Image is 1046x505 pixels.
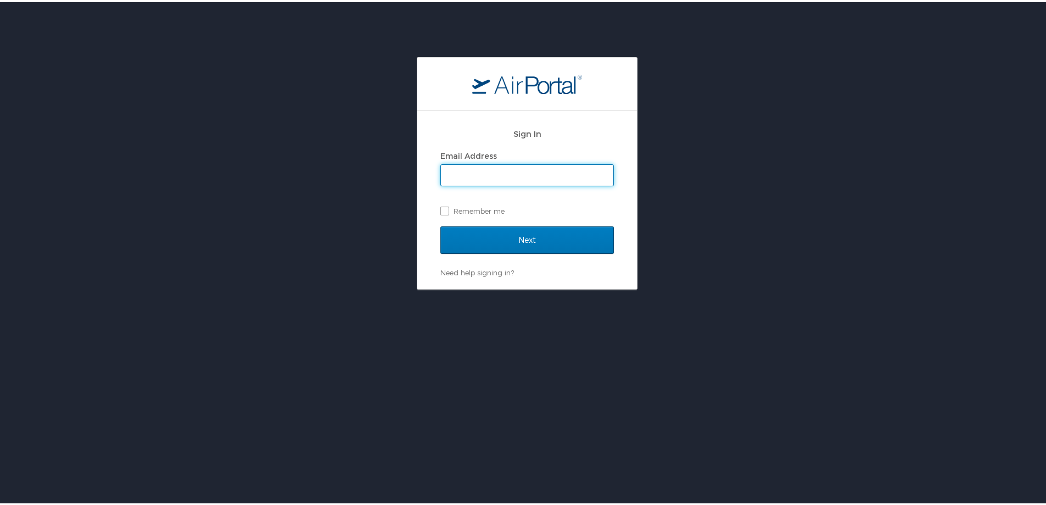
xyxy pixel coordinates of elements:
input: Next [440,224,614,252]
h2: Sign In [440,125,614,138]
label: Remember me [440,201,614,217]
a: Need help signing in? [440,266,514,275]
img: logo [472,72,582,92]
label: Email Address [440,149,497,158]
